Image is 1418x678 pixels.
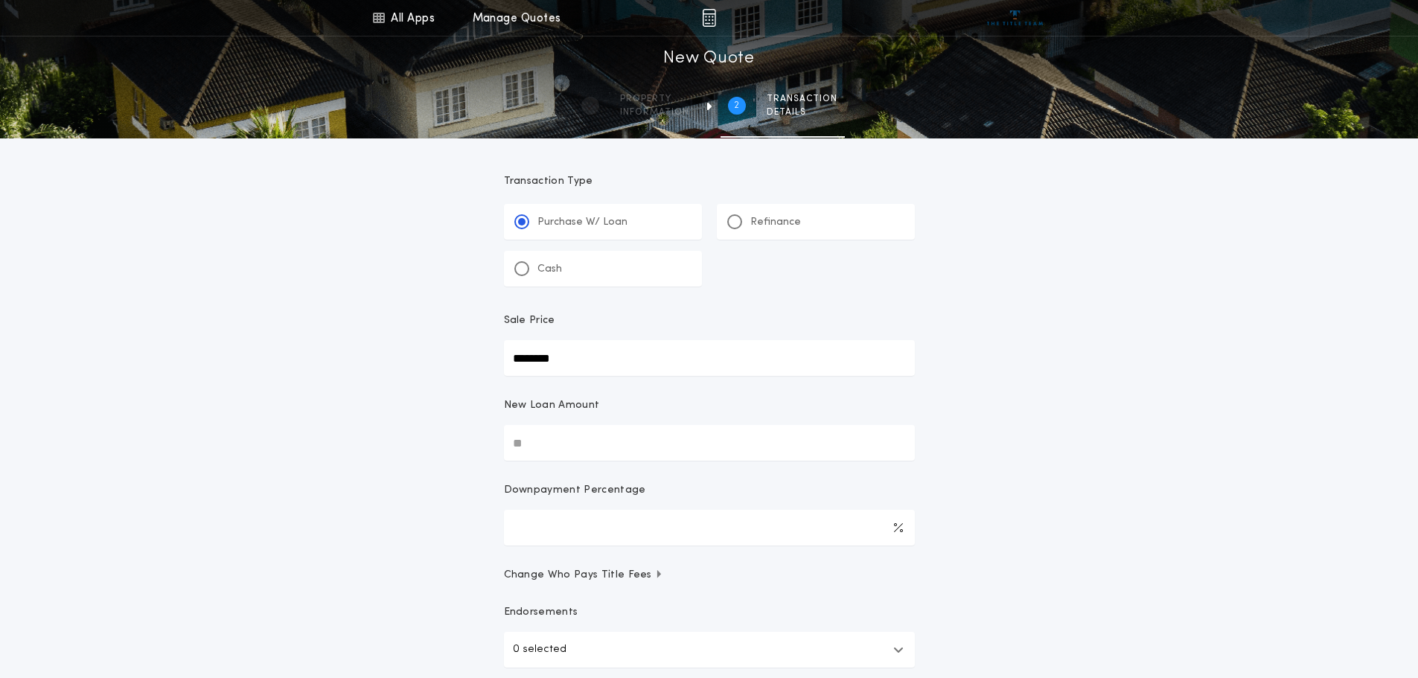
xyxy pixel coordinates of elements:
[504,313,555,328] p: Sale Price
[620,106,689,118] span: information
[504,174,915,189] p: Transaction Type
[504,510,915,546] input: Downpayment Percentage
[702,9,716,27] img: img
[504,398,600,413] p: New Loan Amount
[504,632,915,668] button: 0 selected
[504,340,915,376] input: Sale Price
[620,93,689,105] span: Property
[767,106,837,118] span: details
[504,568,664,583] span: Change Who Pays Title Fees
[767,93,837,105] span: Transaction
[504,568,915,583] button: Change Who Pays Title Fees
[513,641,566,659] p: 0 selected
[663,47,754,71] h1: New Quote
[734,100,739,112] h2: 2
[504,483,646,498] p: Downpayment Percentage
[987,10,1043,25] img: vs-icon
[750,215,801,230] p: Refinance
[504,605,915,620] p: Endorsements
[504,425,915,461] input: New Loan Amount
[537,215,627,230] p: Purchase W/ Loan
[537,262,562,277] p: Cash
